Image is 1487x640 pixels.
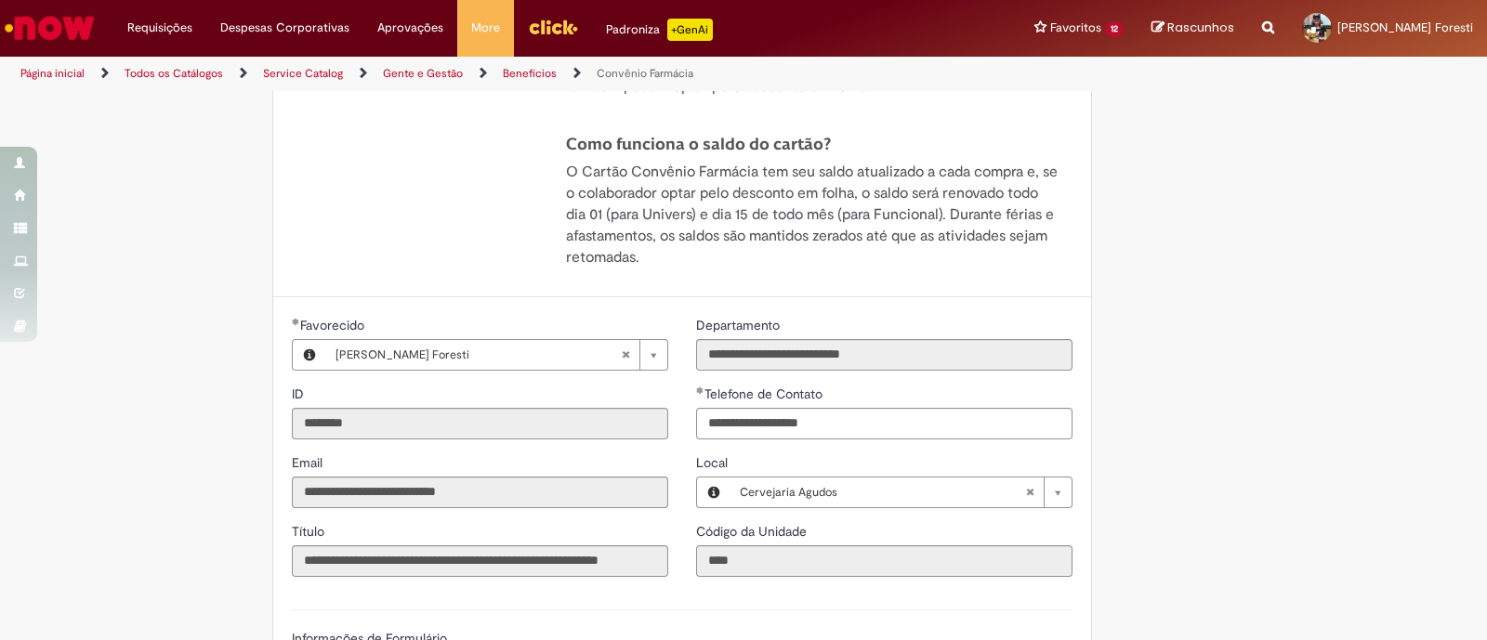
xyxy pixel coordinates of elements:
p: O Cartão Convênio Farmácia tem seu saldo atualizado a cada compra e, se o colaborador optar pelo ... [566,162,1059,268]
span: 12 [1105,21,1124,37]
a: Benefícios [503,66,557,81]
span: Somente leitura - Departamento [696,317,783,333]
img: click_logo_yellow_360x200.png [528,13,578,41]
label: Somente leitura - Título [292,522,328,541]
span: Local [696,454,731,471]
h4: Como funciona o saldo do cartão? [566,135,1059,153]
span: [PERSON_NAME] Foresti [336,340,621,370]
ul: Trilhas de página [14,57,978,91]
a: Rascunhos [1151,20,1234,37]
input: ID [292,408,668,439]
span: Obrigatório Preenchido [696,386,704,394]
span: Somente leitura - Email [292,454,326,471]
p: +GenAi [667,19,713,41]
div: Padroniza [606,19,713,41]
abbr: Limpar campo Favorecido [612,340,639,370]
span: More [471,19,500,37]
a: Cervejaria AgudosLimpar campo Local [730,477,1072,507]
span: Rascunhos [1167,19,1234,36]
button: Local, Visualizar este registro Cervejaria Agudos [697,477,730,507]
span: Obrigatório Preenchido [292,318,300,325]
label: Somente leitura - Email [292,453,326,472]
img: ServiceNow [2,9,98,46]
a: [PERSON_NAME] ForestiLimpar campo Favorecido [326,340,667,370]
span: Cervejaria Agudos [740,477,1025,507]
span: [PERSON_NAME] Foresti [1337,20,1473,35]
a: Convênio Farmácia [597,66,693,81]
abbr: Limpar campo Local [1016,477,1044,507]
span: Necessários - Favorecido [300,317,368,333]
span: Despesas Corporativas [220,19,349,37]
input: Email [292,477,668,508]
input: Título [292,545,668,577]
span: Somente leitura - ID [292,385,308,402]
a: Service Catalog [263,66,343,81]
span: Requisições [127,19,192,37]
input: Código da Unidade [696,545,1072,577]
span: Telefone de Contato [704,385,826,402]
a: Gente e Gestão [383,66,463,81]
a: Página inicial [20,66,85,81]
span: Aprovações [377,19,443,37]
input: Departamento [696,339,1072,371]
input: Telefone de Contato [696,408,1072,439]
a: Todos os Catálogos [125,66,223,81]
span: Somente leitura - Código da Unidade [696,523,810,540]
label: Somente leitura - ID [292,385,308,403]
label: Somente leitura - Código da Unidade [696,522,810,541]
button: Favorecido, Visualizar este registro Juliana Jacomin Foresti [293,340,326,370]
label: Somente leitura - Departamento [696,316,783,334]
span: Favoritos [1050,19,1101,37]
span: Somente leitura - Título [292,523,328,540]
